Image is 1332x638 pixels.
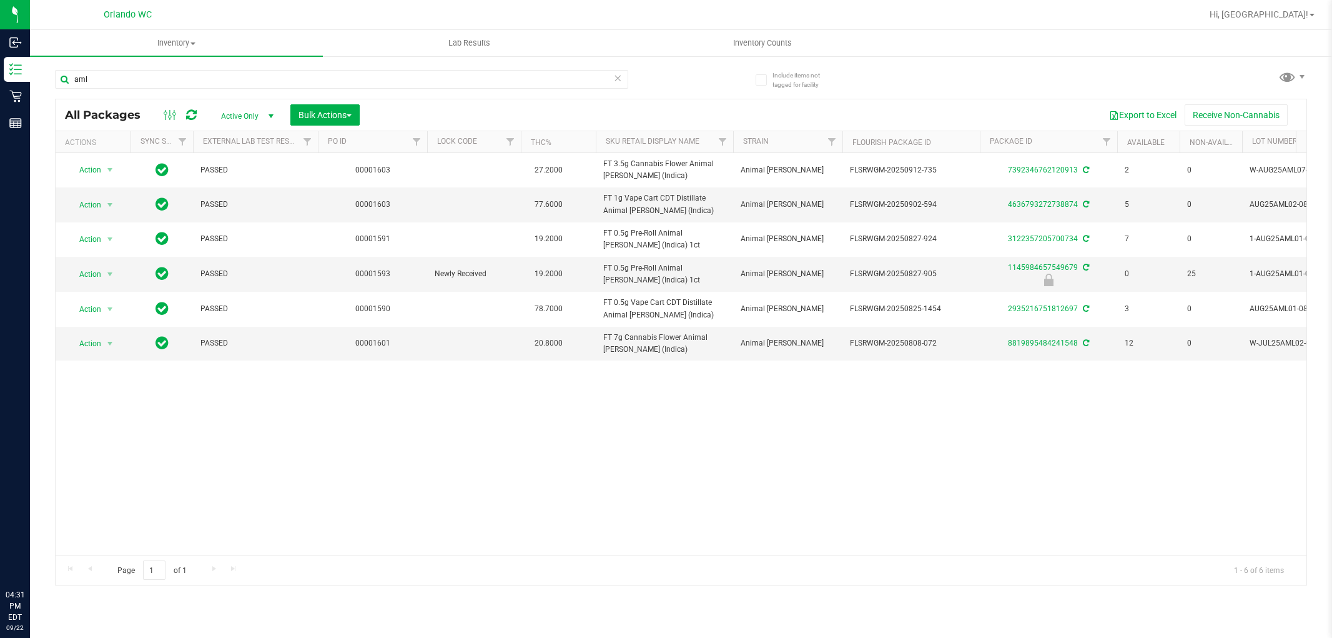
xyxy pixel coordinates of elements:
span: Action [68,266,102,283]
inline-svg: Inventory [9,63,22,76]
a: 8819895484241548 [1008,339,1078,347]
a: Inventory [30,30,323,56]
span: In Sync [155,230,169,247]
p: 04:31 PM EDT [6,589,24,623]
a: Filter [297,131,318,152]
span: Action [68,161,102,179]
span: 7 [1125,233,1172,245]
span: Sync from Compliance System [1081,263,1089,272]
a: External Lab Test Result [203,137,301,146]
div: Actions [65,138,126,147]
span: In Sync [155,265,169,282]
a: 00001603 [355,166,390,174]
span: 1-AUG25AML01-0821 [1250,268,1328,280]
span: 0 [1187,199,1235,211]
span: Include items not tagged for facility [772,71,835,89]
a: PO ID [328,137,347,146]
span: 20.8000 [528,334,569,352]
a: Filter [500,131,521,152]
inline-svg: Inbound [9,36,22,49]
a: 00001603 [355,200,390,209]
a: 00001590 [355,304,390,313]
span: FT 7g Cannabis Flower Animal [PERSON_NAME] (Indica) [603,332,726,356]
span: Action [68,335,102,352]
a: Filter [713,131,733,152]
a: 2935216751812697 [1008,304,1078,313]
span: FLSRWGM-20250827-905 [850,268,972,280]
span: 1 - 6 of 6 items [1224,561,1294,579]
inline-svg: Reports [9,117,22,129]
span: Sync from Compliance System [1081,200,1089,209]
span: 0 [1187,164,1235,176]
p: 09/22 [6,623,24,632]
span: select [102,301,118,318]
a: Sync Status [141,137,189,146]
span: Sync from Compliance System [1081,304,1089,313]
span: PASSED [200,199,310,211]
span: Animal [PERSON_NAME] [741,337,835,349]
inline-svg: Retail [9,90,22,102]
a: Flourish Package ID [852,138,931,147]
span: 0 [1125,268,1172,280]
span: 1-AUG25AML01-0821 [1250,233,1328,245]
span: FT 1g Vape Cart CDT Distillate Animal [PERSON_NAME] (Indica) [603,192,726,216]
span: AUG25AML02-0826 [1250,199,1328,211]
span: FLSRWGM-20250827-924 [850,233,972,245]
span: 3 [1125,303,1172,315]
span: Sync from Compliance System [1081,166,1089,174]
span: Action [68,231,102,248]
a: 00001591 [355,234,390,243]
span: Inventory [30,37,323,49]
a: 00001593 [355,269,390,278]
button: Export to Excel [1101,104,1185,126]
input: 1 [143,561,165,580]
a: 4636793272738874 [1008,200,1078,209]
a: Lot Number [1252,137,1297,146]
span: PASSED [200,233,310,245]
span: W-AUG25AML07-0908 [1250,164,1328,176]
div: Newly Received [978,274,1119,286]
span: FLSRWGM-20250825-1454 [850,303,972,315]
span: Hi, [GEOGRAPHIC_DATA]! [1210,9,1308,19]
span: Lab Results [432,37,507,49]
span: AUG25AML01-0819 [1250,303,1328,315]
span: Sync from Compliance System [1081,234,1089,243]
a: Package ID [990,137,1032,146]
span: 19.2000 [528,265,569,283]
a: Non-Available [1190,138,1245,147]
span: Sync from Compliance System [1081,339,1089,347]
span: Animal [PERSON_NAME] [741,199,835,211]
span: All Packages [65,108,153,122]
span: 25 [1187,268,1235,280]
span: In Sync [155,161,169,179]
input: Search Package ID, Item Name, SKU, Lot or Part Number... [55,70,628,89]
span: In Sync [155,300,169,317]
span: 0 [1187,233,1235,245]
span: FLSRWGM-20250808-072 [850,337,972,349]
a: Lock Code [437,137,477,146]
a: Filter [822,131,842,152]
span: W-JUL25AML02-0801 [1250,337,1328,349]
span: 0 [1187,303,1235,315]
a: Strain [743,137,769,146]
span: 0 [1187,337,1235,349]
a: Sku Retail Display Name [606,137,699,146]
span: Action [68,301,102,318]
span: In Sync [155,196,169,213]
span: Animal [PERSON_NAME] [741,268,835,280]
span: select [102,231,118,248]
a: THC% [531,138,551,147]
span: PASSED [200,164,310,176]
a: Inventory Counts [616,30,909,56]
span: select [102,335,118,352]
button: Receive Non-Cannabis [1185,104,1288,126]
span: 19.2000 [528,230,569,248]
span: PASSED [200,268,310,280]
span: PASSED [200,303,310,315]
button: Bulk Actions [290,104,360,126]
span: Newly Received [435,268,513,280]
span: 12 [1125,337,1172,349]
span: FT 0.5g Pre-Roll Animal [PERSON_NAME] (Indica) 1ct [603,227,726,251]
a: 7392346762120913 [1008,166,1078,174]
span: Animal [PERSON_NAME] [741,233,835,245]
